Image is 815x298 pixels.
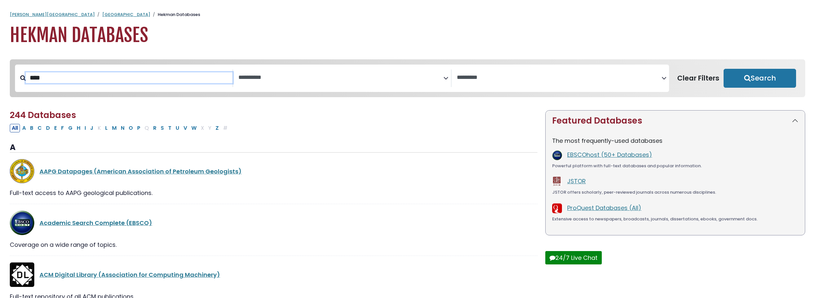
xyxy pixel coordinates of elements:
button: Clear Filters [673,69,724,88]
button: Filter Results Z [214,124,221,132]
button: Filter Results W [189,124,199,132]
button: Filter Results N [119,124,126,132]
button: Filter Results D [44,124,52,132]
button: Filter Results E [52,124,59,132]
button: Filter Results O [127,124,135,132]
button: Filter Results A [20,124,28,132]
button: Filter Results I [83,124,88,132]
button: Filter Results H [75,124,82,132]
div: Full-text access to AAPG geological publications. [10,188,537,197]
a: ProQuest Databases (All) [567,204,641,212]
a: [GEOGRAPHIC_DATA] [102,11,150,18]
h1: Hekman Databases [10,24,805,46]
a: Academic Search Complete (EBSCO) [40,219,152,227]
a: AAPG Datapages (American Association of Petroleum Geologists) [40,167,242,175]
button: Filter Results U [174,124,181,132]
button: Filter Results C [36,124,44,132]
div: Coverage on a wide range of topics. [10,240,537,249]
button: Filter Results G [66,124,74,132]
div: JSTOR offers scholarly, peer-reviewed journals across numerous disciplines. [552,189,798,196]
input: Search database by title or keyword [26,72,232,83]
button: Filter Results M [110,124,119,132]
button: Filter Results S [159,124,166,132]
div: Alpha-list to filter by first letter of database name [10,124,230,132]
div: Extensive access to newspapers, broadcasts, journals, dissertations, ebooks, government docs. [552,216,798,222]
nav: Search filters [10,59,805,97]
button: Filter Results L [103,124,110,132]
div: Powerful platform with full-text databases and popular information. [552,163,798,169]
button: Filter Results T [166,124,173,132]
button: Filter Results J [88,124,95,132]
a: ACM Digital Library (Association for Computing Machinery) [40,271,220,279]
h3: A [10,143,537,153]
span: 244 Databases [10,109,76,121]
textarea: Search [457,74,662,81]
p: The most frequently-used databases [552,136,798,145]
button: 24/7 Live Chat [545,251,602,264]
nav: breadcrumb [10,11,805,18]
button: Submit for Search Results [724,69,796,88]
button: Filter Results V [182,124,189,132]
button: Filter Results F [59,124,66,132]
button: Featured Databases [546,111,805,131]
button: Filter Results P [135,124,142,132]
button: Filter Results B [28,124,35,132]
textarea: Search [238,74,443,81]
a: JSTOR [567,177,586,185]
button: All [10,124,20,132]
li: Hekman Databases [150,11,200,18]
a: EBSCOhost (50+ Databases) [567,151,652,159]
button: Filter Results R [151,124,158,132]
a: [PERSON_NAME][GEOGRAPHIC_DATA] [10,11,95,18]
